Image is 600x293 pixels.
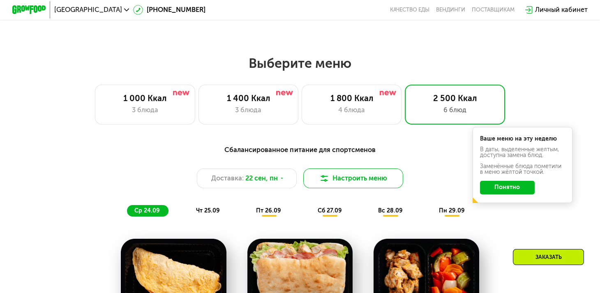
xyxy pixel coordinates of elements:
div: Сбалансированное питание для спортсменов [53,145,547,155]
div: 3 блюда [104,105,186,115]
div: 3 блюда [207,105,290,115]
span: ср 24.09 [134,207,160,214]
span: вс 28.09 [378,207,402,214]
a: Вендинги [436,7,465,13]
span: чт 25.09 [196,207,220,214]
span: пн 29.09 [438,207,464,214]
div: Личный кабинет [535,5,588,15]
div: 1 000 Ккал [104,93,186,103]
span: Доставка: [211,173,244,183]
button: Настроить меню [303,168,403,189]
div: 6 блюд [414,105,496,115]
a: [PHONE_NUMBER] [133,5,205,15]
span: 22 сен, пн [245,173,278,183]
div: 2 500 Ккал [414,93,496,103]
div: поставщикам [472,7,515,13]
button: Понятно [480,181,535,194]
a: Качество еды [390,7,429,13]
span: [GEOGRAPHIC_DATA] [54,7,122,13]
div: 4 блюда [310,105,393,115]
div: Заказать [513,249,584,265]
span: сб 27.09 [317,207,342,214]
h2: Выберите меню [27,55,573,72]
div: Заменённые блюда пометили в меню жёлтой точкой. [480,164,565,175]
div: 1 800 Ккал [310,93,393,103]
span: пт 26.09 [256,207,281,214]
div: 1 400 Ккал [207,93,290,103]
div: В даты, выделенные желтым, доступна замена блюд. [480,147,565,158]
div: Ваше меню на эту неделю [480,136,565,142]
